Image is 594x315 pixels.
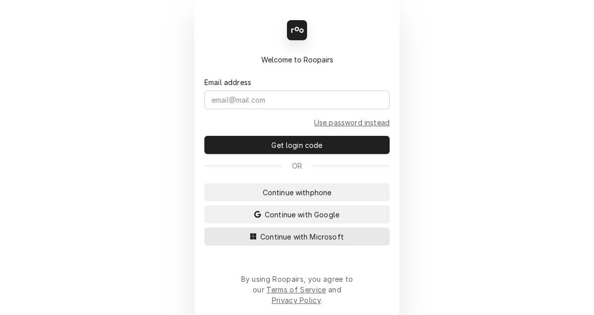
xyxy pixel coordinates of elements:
button: Get login code [204,136,390,154]
div: Or [204,161,390,171]
a: Terms of Service [266,285,326,294]
button: Continue withphone [204,183,390,201]
button: Continue with Microsoft [204,227,390,246]
div: By using Roopairs, you agree to our and . [241,274,353,305]
input: email@mail.com [204,91,390,109]
label: Email address [204,77,251,88]
a: Privacy Policy [272,296,321,304]
button: Continue with Google [204,205,390,223]
div: Welcome to Roopairs [204,54,390,65]
span: Continue with phone [261,187,334,198]
a: Go to Email and password form [314,117,390,128]
span: Continue with Microsoft [258,231,346,242]
span: Get login code [269,140,324,150]
span: Continue with Google [263,209,341,220]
